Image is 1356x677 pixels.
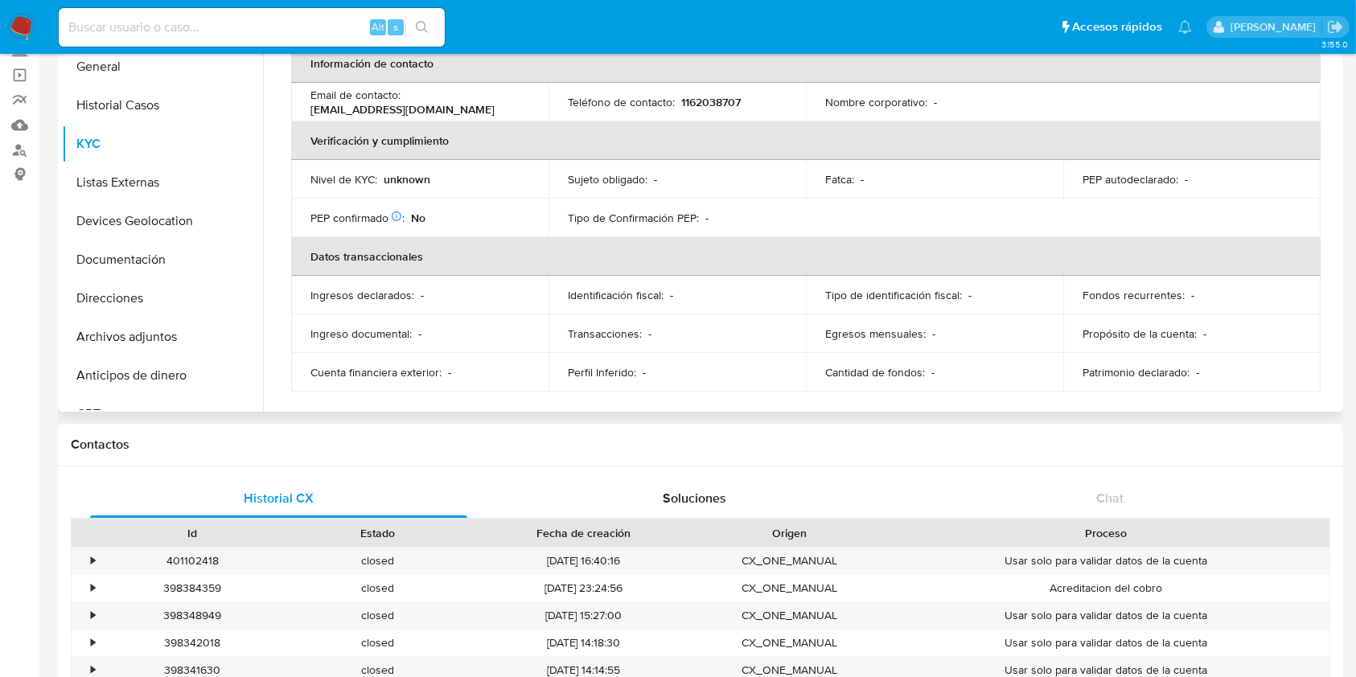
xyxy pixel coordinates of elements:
button: General [62,47,263,86]
th: Verificación y cumplimiento [291,121,1321,160]
div: Usar solo para validar datos de la cuenta [882,548,1329,574]
div: Usar solo para validar datos de la cuenta [882,630,1329,656]
p: - [670,288,673,302]
p: Ingreso documental : [310,326,412,341]
button: KYC [62,125,263,163]
button: Devices Geolocation [62,202,263,240]
th: Datos transaccionales [291,237,1321,276]
div: Acreditacion del cobro [882,575,1329,601]
div: Id [111,525,274,541]
p: 1162038707 [681,95,741,109]
div: Estado [297,525,460,541]
p: Fatca : [825,172,854,187]
th: Información de contacto [291,44,1321,83]
p: Email de contacto : [310,88,401,102]
div: • [91,635,95,650]
div: CX_ONE_MANUAL [696,602,882,629]
p: Identificación fiscal : [568,288,664,302]
button: Archivos adjuntos [62,318,263,356]
p: Ingresos declarados : [310,288,414,302]
p: Patrimonio declarado : [1083,365,1190,380]
div: 398384359 [100,575,286,601]
p: - [418,326,421,341]
p: - [931,365,935,380]
div: CX_ONE_MANUAL [696,548,882,574]
div: closed [286,548,471,574]
span: Soluciones [663,489,726,507]
p: Transacciones : [568,326,642,341]
p: Sujeto obligado : [568,172,647,187]
div: closed [286,602,471,629]
p: Cantidad de fondos : [825,365,925,380]
div: [DATE] 15:27:00 [470,602,696,629]
p: - [1203,326,1206,341]
div: CX_ONE_MANUAL [696,575,882,601]
div: Fecha de creación [482,525,685,541]
p: Nivel de KYC : [310,172,377,187]
h1: Contactos [71,437,1330,453]
span: Alt [372,19,384,35]
p: Nombre corporativo : [825,95,927,109]
p: Fondos recurrentes : [1083,288,1185,302]
div: [DATE] 16:40:16 [470,548,696,574]
span: s [393,19,398,35]
div: CX_ONE_MANUAL [696,630,882,656]
div: • [91,553,95,568]
p: Tipo de Confirmación PEP : [568,211,699,225]
p: - [448,365,451,380]
a: Notificaciones [1178,20,1192,34]
button: Anticipos de dinero [62,356,263,395]
p: Perfil Inferido : [568,365,636,380]
p: - [968,288,972,302]
span: 3.155.0 [1321,38,1348,51]
p: PEP confirmado : [310,211,405,225]
div: 398342018 [100,630,286,656]
span: Chat [1096,489,1124,507]
p: - [932,326,935,341]
div: 398348949 [100,602,286,629]
p: - [643,365,646,380]
div: Usar solo para validar datos de la cuenta [882,602,1329,629]
p: - [1191,288,1194,302]
p: [EMAIL_ADDRESS][DOMAIN_NAME] [310,102,495,117]
button: Historial Casos [62,86,263,125]
div: Origen [708,525,871,541]
div: • [91,608,95,623]
div: • [91,581,95,596]
p: - [705,211,709,225]
p: - [1185,172,1188,187]
div: closed [286,575,471,601]
p: Cuenta financiera exterior : [310,365,442,380]
input: Buscar usuario o caso... [59,17,445,38]
p: - [861,172,864,187]
p: No [411,211,425,225]
p: Propósito de la cuenta : [1083,326,1197,341]
button: Listas Externas [62,163,263,202]
div: [DATE] 14:18:30 [470,630,696,656]
a: Salir [1327,18,1344,35]
div: [DATE] 23:24:56 [470,575,696,601]
span: Accesos rápidos [1072,18,1162,35]
p: Tipo de identificación fiscal : [825,288,962,302]
p: - [421,288,424,302]
p: Teléfono de contacto : [568,95,675,109]
span: Historial CX [244,489,314,507]
button: CBT [62,395,263,433]
p: - [1196,365,1199,380]
p: Egresos mensuales : [825,326,926,341]
p: ivonne.perezonofre@mercadolibre.com.mx [1231,19,1321,35]
div: closed [286,630,471,656]
button: search-icon [405,16,438,39]
p: PEP autodeclarado : [1083,172,1178,187]
p: unknown [384,172,430,187]
div: 401102418 [100,548,286,574]
div: Proceso [894,525,1318,541]
p: - [934,95,937,109]
button: Direcciones [62,279,263,318]
button: Documentación [62,240,263,279]
p: - [654,172,657,187]
p: - [648,326,651,341]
